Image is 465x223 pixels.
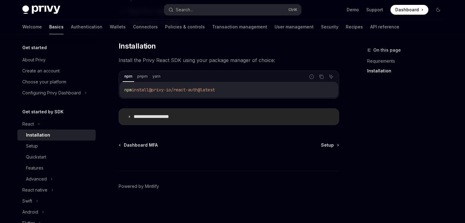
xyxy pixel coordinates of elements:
[17,54,96,65] a: About Privy
[317,73,325,81] button: Copy the contents from the code block
[367,66,448,76] a: Installation
[176,6,193,13] div: Search...
[119,183,159,189] a: Powered by Mintlify
[22,120,34,128] div: React
[22,5,60,14] img: dark logo
[22,44,47,51] h5: Get started
[347,7,359,13] a: Demo
[151,73,162,80] div: yarn
[124,142,158,148] span: Dashboard MFA
[17,130,96,141] a: Installation
[395,7,419,13] span: Dashboard
[26,153,46,161] div: Quickstart
[17,76,96,87] a: Choose your platform
[366,7,383,13] a: Support
[17,152,96,163] a: Quickstart
[321,20,338,34] a: Security
[149,87,215,93] span: @privy-io/react-auth@latest
[49,20,64,34] a: Basics
[133,20,158,34] a: Connectors
[390,5,428,15] a: Dashboard
[22,197,32,205] div: Swift
[26,142,38,150] div: Setup
[22,56,46,64] div: About Privy
[275,20,314,34] a: User management
[164,4,301,15] button: Search...CtrlK
[17,163,96,174] a: Features
[346,20,363,34] a: Recipes
[367,56,448,66] a: Requirements
[433,5,443,15] button: Toggle dark mode
[308,73,316,81] button: Report incorrect code
[22,89,81,97] div: Configuring Privy Dashboard
[288,7,297,12] span: Ctrl K
[165,20,205,34] a: Policies & controls
[212,20,267,34] a: Transaction management
[321,142,338,148] a: Setup
[132,87,149,93] span: install
[124,87,132,93] span: npm
[327,73,335,81] button: Ask AI
[321,142,334,148] span: Setup
[26,175,47,183] div: Advanced
[22,20,42,34] a: Welcome
[119,41,156,51] span: Installation
[22,67,60,75] div: Create an account
[17,141,96,152] a: Setup
[123,73,134,80] div: npm
[22,108,64,115] h5: Get started by SDK
[26,164,43,172] div: Features
[22,186,47,194] div: React native
[370,20,399,34] a: API reference
[22,208,38,216] div: Android
[119,56,339,64] span: Install the Privy React SDK using your package manager of choice:
[373,46,401,54] span: On this page
[71,20,102,34] a: Authentication
[17,65,96,76] a: Create an account
[110,20,126,34] a: Wallets
[135,73,149,80] div: pnpm
[119,142,158,148] a: Dashboard MFA
[26,131,50,139] div: Installation
[22,78,66,86] div: Choose your platform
